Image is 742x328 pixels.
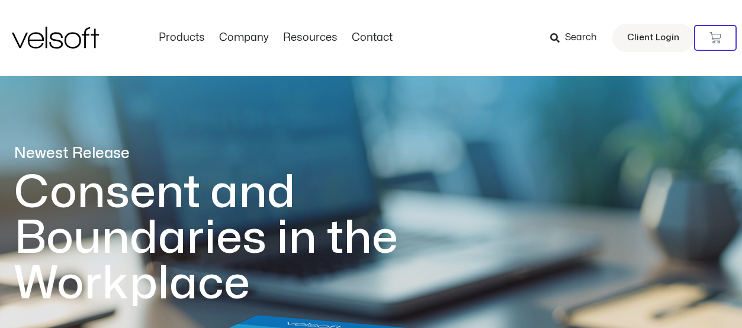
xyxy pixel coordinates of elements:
[152,31,400,44] nav: Menu
[212,31,276,44] a: CompanyMenu Toggle
[276,31,345,44] a: ResourcesMenu Toggle
[14,170,447,307] h1: Consent and Boundaries in the Workplace
[14,143,447,164] p: Newest Release
[565,30,597,46] span: Search
[550,28,605,48] a: Search
[152,31,212,44] a: ProductsMenu Toggle
[627,30,679,46] span: Client Login
[12,27,99,49] img: Velsoft Training Materials
[345,31,400,44] a: ContactMenu Toggle
[612,24,694,52] a: Client Login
